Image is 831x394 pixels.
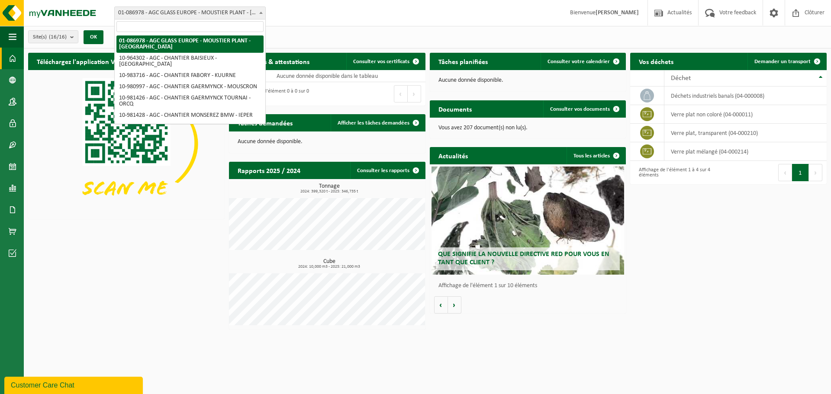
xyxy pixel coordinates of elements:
a: Tous les articles [567,147,625,164]
iframe: chat widget [4,375,145,394]
a: Consulter vos documents [543,100,625,118]
button: Next [809,164,822,181]
span: 01-086978 - AGC GLASS EUROPE - MOUSTIER PLANT - LOUVAIN-LA-NEUVE [114,6,266,19]
span: Consulter vos documents [550,106,610,112]
strong: [PERSON_NAME] [596,10,639,16]
button: 1 [792,164,809,181]
span: Demander un transport [754,59,811,64]
button: Volgende [448,296,461,314]
button: OK [84,30,103,44]
button: Previous [778,164,792,181]
h2: Actualités [430,147,477,164]
span: Site(s) [33,31,67,44]
li: 01-086978 - AGC GLASS EUROPE - MOUSTIER PLANT - [GEOGRAPHIC_DATA] [116,35,264,53]
p: Vous avez 207 document(s) non lu(s). [438,125,618,131]
td: verre plat mélangé (04-000214) [664,142,827,161]
td: verre plat, transparent (04-000210) [664,124,827,142]
button: Previous [394,85,408,103]
p: Aucune donnée disponible. [238,139,417,145]
p: Aucune donnée disponible. [438,77,618,83]
li: 10-983716 - AGC - CHANTIER FABORY - KUURNE [116,70,264,81]
h3: Tonnage [233,183,425,194]
li: 10-961720 - AGC - HOME DU REPOS LES ORCHIDÉES - MOUSCRON [116,121,264,138]
td: Aucune donnée disponible dans le tableau [229,70,425,82]
button: Next [408,85,421,103]
span: Afficher les tâches demandées [338,120,409,126]
div: Affichage de l'élément 1 à 4 sur 4 éléments [635,163,724,182]
img: Download de VHEPlus App [28,70,225,217]
a: Afficher les tâches demandées [331,114,425,131]
h2: Certificats & attestations [229,53,318,70]
span: 2024: 399,320 t - 2025: 346,735 t [233,189,425,194]
count: (16/16) [49,34,67,40]
a: Consulter les rapports [350,162,425,179]
li: 10-980997 - AGC - CHANTIER GAERMYNCK - MOUSCRON [116,81,264,93]
span: Déchet [671,75,691,82]
a: Demander un transport [747,53,826,70]
p: Affichage de l'élément 1 sur 10 éléments [438,283,622,289]
span: Consulter vos certificats [353,59,409,64]
li: 10-981428 - AGC - CHANTIER MONSEREZ BMW - IEPER [116,110,264,121]
h3: Cube [233,259,425,269]
span: 01-086978 - AGC GLASS EUROPE - MOUSTIER PLANT - LOUVAIN-LA-NEUVE [115,7,265,19]
a: Consulter vos certificats [346,53,425,70]
li: 10-964302 - AGC - CHANTIER BAISIEUX - [GEOGRAPHIC_DATA] [116,53,264,70]
button: Site(s)(16/16) [28,30,78,43]
h2: Documents [430,100,480,117]
span: Que signifie la nouvelle directive RED pour vous en tant que client ? [438,251,609,266]
td: déchets industriels banals (04-000008) [664,86,827,105]
h2: Téléchargez l'application Vanheede+ maintenant! [28,53,190,70]
span: Consulter votre calendrier [548,59,610,64]
li: 10-981426 - AGC - CHANTIER GAERMYNCK TOURNAI - ORCQ [116,93,264,110]
h2: Tâches planifiées [430,53,496,70]
td: verre plat non coloré (04-000011) [664,105,827,124]
div: Affichage de l'élément 0 à 0 sur 0 éléments [233,84,323,103]
a: Que signifie la nouvelle directive RED pour vous en tant que client ? [432,167,624,275]
button: Vorige [434,296,448,314]
span: 2024: 10,000 m3 - 2025: 21,000 m3 [233,265,425,269]
h2: Vos déchets [630,53,682,70]
h2: Rapports 2025 / 2024 [229,162,309,179]
a: Consulter votre calendrier [541,53,625,70]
